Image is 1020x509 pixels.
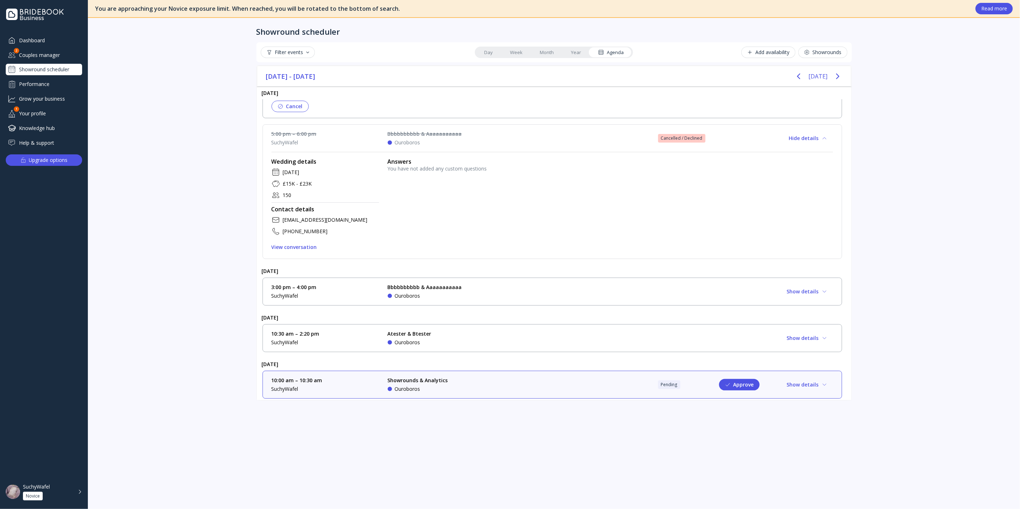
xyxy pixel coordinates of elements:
div: 5:00 pm – 6:00 pm [271,130,379,138]
div: [PHONE_NUMBER] [283,228,328,235]
div: Bbbbbbbbbb & Aaaaaaaaaaa [388,284,462,291]
div: [DATE] [257,311,848,324]
a: Dashboard [6,34,82,46]
div: 3:00 pm – 4:00 pm [271,284,379,291]
button: Show details [781,379,833,390]
a: Week [501,47,531,57]
div: Agenda [598,49,624,56]
div: Contact details [271,206,379,213]
a: Performance [6,78,82,90]
a: Help & support [6,137,82,149]
div: SuchyWafel [271,139,379,146]
div: Your profile [6,107,82,119]
div: Read more [981,6,1007,11]
div: Wedding details [271,158,379,165]
div: 150 [283,192,292,199]
div: Couples manager [6,49,82,61]
div: Bbbbbbbbbb & Aaaaaaaaaaa [388,130,462,138]
div: Upgrade options [29,155,68,165]
button: Filter events [261,47,315,58]
button: Show details [781,286,833,297]
a: Your profile1 [6,107,82,119]
div: Cancelled / Declined [661,135,703,141]
div: [DATE] [283,169,299,176]
button: Upgrade options [6,154,82,166]
div: Atester & Btester [388,330,431,337]
div: You have not added any custom questions [388,165,833,172]
button: Next page [831,69,845,83]
div: Showrounds & Analytics [388,377,448,384]
button: Show details [781,332,833,344]
div: Ouroboros [395,339,420,346]
div: Ouroboros [395,385,420,393]
a: Showround scheduler [6,64,82,75]
div: SuchyWafel [271,339,379,346]
div: Showrounds [804,49,842,55]
a: Day [476,47,501,57]
a: Couples manager2 [6,49,82,61]
div: 10:30 am – 2:20 pm [271,330,379,337]
a: Month [531,47,562,57]
div: £15K - £23K [283,180,312,187]
div: [DATE] [257,358,848,370]
button: Showrounds [798,47,847,58]
div: 2 [14,48,19,53]
div: [DATE] [257,87,848,99]
div: Showround scheduler [256,27,340,37]
img: dpr=2,fit=cover,g=face,w=48,h=48 [6,485,20,499]
button: Cancel [271,101,309,112]
div: Novice [26,493,40,499]
button: Add availability [741,47,795,58]
button: Hide details [783,133,833,144]
button: View conversation [271,241,317,253]
button: Previous page [792,69,806,83]
div: Ouroboros [395,139,420,146]
div: SuchyWafel [23,484,50,490]
div: Filter events [266,49,309,55]
div: SuchyWafel [271,292,379,299]
div: Add availability [747,49,790,55]
div: You are approaching your Novice exposure limit. When reached, you will be rotated to the bottom o... [95,5,968,13]
a: Grow your business [6,93,82,105]
div: 1 [14,106,19,112]
a: Knowledge hub [6,122,82,134]
div: SuchyWafel [271,385,379,393]
div: [DATE] [257,265,848,277]
iframe: Chat Widget [984,475,1020,509]
div: Ouroboros [395,292,420,299]
div: Answers [388,158,833,165]
div: [EMAIL_ADDRESS][DOMAIN_NAME] [283,216,368,224]
a: Year [562,47,590,57]
div: 10:00 am – 10:30 am [271,377,379,384]
button: Approve [719,379,760,390]
span: [DATE] - [DATE] [266,71,316,82]
button: [DATE] - [DATE] [263,71,319,82]
div: Pending [661,382,677,388]
div: View conversation [271,244,317,250]
button: Read more [976,3,1013,14]
button: [DATE] [809,70,828,83]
